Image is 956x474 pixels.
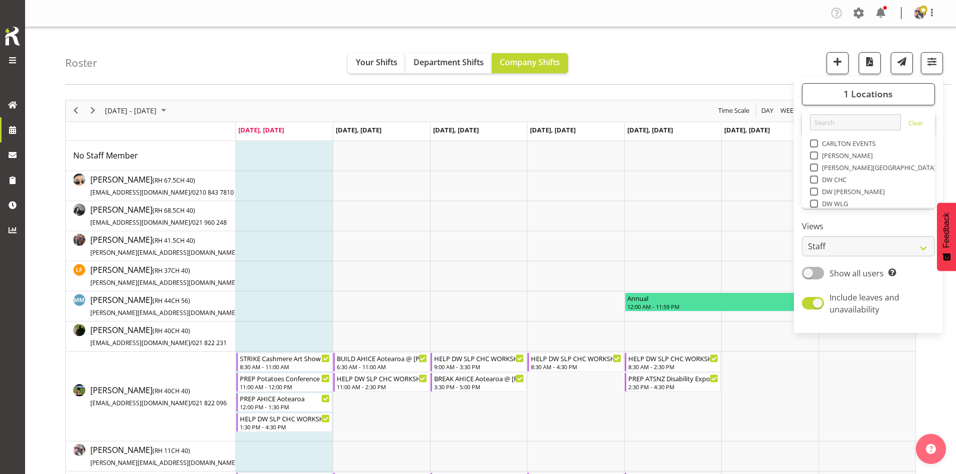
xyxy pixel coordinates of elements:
[527,353,623,372] div: Rosey McKimmie"s event - HELP DW SLP CHC WORKSHOP Begin From Thursday, August 14, 2025 at 8:30:00...
[779,104,799,117] button: Timeline Week
[818,139,876,147] span: CARLTON EVENTS
[627,125,673,134] span: [DATE], [DATE]
[760,104,775,117] button: Timeline Day
[155,296,171,305] span: RH 44
[155,266,171,275] span: RH 37
[628,383,718,391] div: 2:30 PM - 4:30 PM
[90,278,237,287] span: [PERSON_NAME][EMAIL_ADDRESS][DOMAIN_NAME]
[90,174,234,197] span: [PERSON_NAME]
[238,125,284,134] span: [DATE], [DATE]
[66,291,236,322] td: Matt McFarlane resource
[827,52,849,74] button: Add a new shift
[724,125,770,134] span: [DATE], [DATE]
[190,218,192,227] span: /
[859,52,881,74] button: Download a PDF of the roster according to the set date range.
[628,353,718,363] div: HELP DW SLP CHC WORKSHOP
[190,188,192,197] span: /
[90,234,274,258] a: [PERSON_NAME](RH 41.5CH 40)[PERSON_NAME][EMAIL_ADDRESS][DOMAIN_NAME]
[240,363,330,371] div: 8:30 AM - 11:00 AM
[337,383,427,391] div: 11:00 AM - 2:30 PM
[240,353,330,363] div: STRIKE Cashmere Art Show 2025 @ [GEOGRAPHIC_DATA] On Site @ 0900
[926,444,936,454] img: help-xxl-2.png
[90,294,274,318] span: [PERSON_NAME]
[628,373,718,383] div: PREP ATSNZ Disability Expo 2025 @ warehouse
[65,57,97,69] h4: Roster
[337,353,427,363] div: BUILD AHICE Aotearoa @ [PERSON_NAME] On Site @ 0700
[90,385,227,408] span: [PERSON_NAME]
[236,413,332,432] div: Rosey McKimmie"s event - HELP DW SLP CHC WORKSHOP Begin From Monday, August 11, 2025 at 1:30:00 P...
[155,236,176,245] span: RH 41.5
[101,100,172,121] div: August 11 - 17, 2025
[153,236,195,245] span: ( CH 40)
[153,176,195,185] span: ( CH 40)
[190,399,192,407] span: /
[236,353,332,372] div: Rosey McKimmie"s event - STRIKE Cashmere Art Show 2025 @ Cashmere Club On Site @ 0900 Begin From ...
[779,104,798,117] span: Week
[818,200,849,208] span: DW WLG
[90,218,190,227] span: [EMAIL_ADDRESS][DOMAIN_NAME]
[717,104,750,117] span: Time Scale
[434,383,524,391] div: 3:30 PM - 5:00 PM
[818,176,847,184] span: DW CHC
[530,125,576,134] span: [DATE], [DATE]
[802,83,935,105] button: 1 Locations
[66,231,236,261] td: Jesse Hawira resource
[434,353,524,363] div: HELP DW SLP CHC WORKSHOP
[153,206,195,215] span: ( CH 40)
[625,353,721,372] div: Rosey McKimmie"s event - HELP DW SLP CHC WORKSHOP Begin From Friday, August 15, 2025 at 8:30:00 A...
[90,294,274,318] a: [PERSON_NAME](RH 44CH 56)[PERSON_NAME][EMAIL_ADDRESS][DOMAIN_NAME]
[153,387,190,395] span: ( CH 40)
[90,204,227,228] a: [PERSON_NAME](RH 68.5CH 40)[EMAIL_ADDRESS][DOMAIN_NAME]/021 960 248
[802,220,935,232] label: Views
[891,52,913,74] button: Send a list of all shifts for the selected filtered period to all rostered employees.
[66,141,236,171] td: No Staff Member resource
[818,151,873,160] span: [PERSON_NAME]
[67,100,84,121] div: previous period
[66,201,236,231] td: Hayden Watts resource
[433,125,479,134] span: [DATE], [DATE]
[236,393,332,412] div: Rosey McKimmie"s event - PREP AHICE Aotearoa Begin From Monday, August 11, 2025 at 12:00:00 PM GM...
[914,7,926,19] img: shaun-dalgetty840549a0c8df28bbc325279ea0715bbc.png
[155,206,176,215] span: RH 68.5
[90,204,227,227] span: [PERSON_NAME]
[155,387,171,395] span: RH 40
[192,399,227,407] span: 021 822 096
[908,118,923,130] a: Clear
[192,218,227,227] span: 021 960 248
[337,373,427,383] div: HELP DW SLP CHC WORKSHOP
[492,53,568,73] button: Company Shifts
[84,100,101,121] div: next period
[434,373,524,383] div: BREAK AHICE Aotearoa @ [PERSON_NAME] On Site @ 1600
[628,363,718,371] div: 8:30 AM - 2:30 PM
[73,150,138,161] span: No Staff Member
[90,264,274,288] a: [PERSON_NAME](RH 37CH 40)[PERSON_NAME][EMAIL_ADDRESS][DOMAIN_NAME]
[500,57,560,68] span: Company Shifts
[717,104,751,117] button: Time Scale
[921,52,943,74] button: Filter Shifts
[431,353,526,372] div: Rosey McKimmie"s event - HELP DW SLP CHC WORKSHOP Begin From Wednesday, August 13, 2025 at 9:00:0...
[90,308,237,317] span: [PERSON_NAME][EMAIL_ADDRESS][DOMAIN_NAME]
[937,203,956,271] button: Feedback - Show survey
[153,446,190,455] span: ( CH 40)
[90,325,227,348] span: [PERSON_NAME]
[942,213,951,248] span: Feedback
[810,114,901,130] input: Search
[760,104,774,117] span: Day
[818,188,885,196] span: DW [PERSON_NAME]
[66,352,236,441] td: Rosey McKimmie resource
[155,446,171,455] span: RH 11
[830,292,899,315] span: Include leaves and unavailability
[66,441,236,471] td: Shaun Dalgetty resource
[240,413,330,423] div: HELP DW SLP CHC WORKSHOP
[337,363,427,371] div: 6:30 AM - 11:00 AM
[333,373,429,392] div: Rosey McKimmie"s event - HELP DW SLP CHC WORKSHOP Begin From Tuesday, August 12, 2025 at 11:00:00...
[153,296,190,305] span: ( CH 56)
[103,104,171,117] button: August 2025
[66,171,236,201] td: Aof Anujarawat resource
[90,339,190,347] span: [EMAIL_ADDRESS][DOMAIN_NAME]
[90,188,190,197] span: [EMAIL_ADDRESS][DOMAIN_NAME]
[333,353,429,372] div: Rosey McKimmie"s event - BUILD AHICE Aotearoa @ Te Pae On Site @ 0700 Begin From Tuesday, August ...
[240,393,330,403] div: PREP AHICE Aotearoa
[240,403,330,411] div: 12:00 PM - 1:30 PM
[240,423,330,431] div: 1:30 PM - 4:30 PM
